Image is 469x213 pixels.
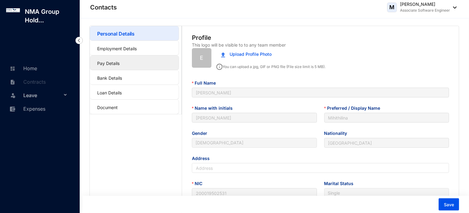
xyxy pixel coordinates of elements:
[97,31,135,37] a: Personal Details
[221,52,225,57] img: upload.c0f81fc875f389a06f631e1c6d8834da.svg
[200,54,204,62] span: E
[400,7,450,13] p: Associate Software Engineer
[196,138,313,147] span: Male
[192,155,214,162] label: Address
[10,66,15,71] img: home-unselected.a29eae3204392db15eaf.svg
[6,8,20,12] img: log
[216,48,276,60] button: Upload Profile Photo
[8,65,37,71] a: Home
[324,105,384,112] label: Preferred / Display Name
[192,113,317,123] input: Name with initials
[328,188,446,198] span: Single
[97,61,120,66] a: Pay Details
[192,33,211,42] p: Profile
[8,106,45,112] a: Expenses
[8,79,46,85] a: Contracts
[192,88,449,97] input: Full Name
[5,61,72,75] li: Home
[23,89,62,101] span: Leave
[5,75,72,88] li: Contracts
[192,163,449,173] input: Address
[10,92,16,98] img: leave-unselected.2934df6273408c3f84d9.svg
[444,202,454,208] span: Save
[450,6,457,9] img: dropdown-black.8e83cc76930a90b1a4fdb6d089b7bf3a.svg
[390,5,395,10] span: M
[90,3,117,12] p: Contacts
[324,130,352,137] label: Nationality
[192,105,237,112] label: Name with initials
[75,37,83,44] img: nav-icon-left.19a07721e4dec06a274f6d07517f07b7.svg
[97,90,122,95] a: Loan Details
[97,105,118,110] a: Document
[5,102,72,115] li: Expenses
[192,80,220,86] label: Full Name
[192,130,212,137] label: Gender
[400,1,450,7] p: [PERSON_NAME]
[230,51,272,58] span: Upload Profile Photo
[324,138,449,148] input: Nationality
[10,106,15,112] img: expense-unselected.2edcf0507c847f3e9e96.svg
[97,75,122,81] a: Bank Details
[20,7,80,25] p: NMA Group Hold...
[192,188,317,198] input: NIC
[216,62,326,70] p: You can upload a jpg, GIF or PNG file (File size limit is 5 MB).
[324,113,449,123] input: Preferred / Display Name
[324,180,358,187] label: Marital Status
[10,79,15,85] img: contract-unselected.99e2b2107c0a7dd48938.svg
[439,198,459,211] button: Save
[192,42,286,48] p: This logo will be visible to to any team member
[192,180,207,187] label: NIC
[216,64,223,70] img: info.ad751165ce926853d1d36026adaaebbf.svg
[97,46,137,51] a: Employment Details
